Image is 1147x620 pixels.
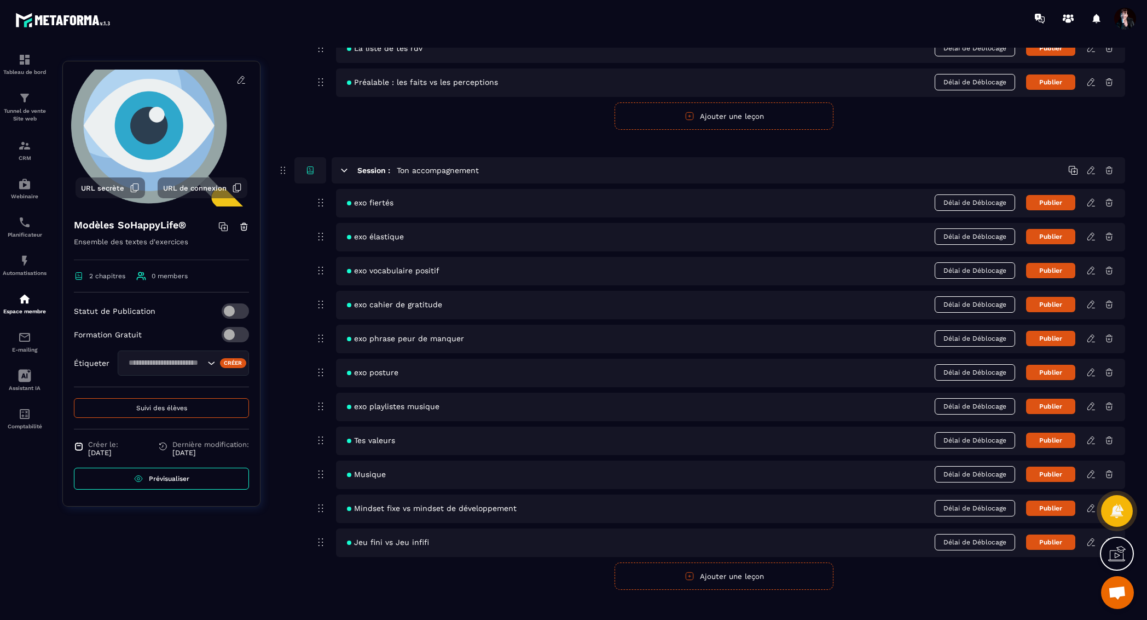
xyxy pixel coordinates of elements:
[1026,501,1075,516] button: Publier
[172,440,249,449] span: Dernière modification:
[18,177,31,191] img: automations
[935,534,1015,550] span: Délai de Déblocage
[76,177,145,198] button: URL secrète
[1026,297,1075,312] button: Publier
[158,177,247,198] button: URL de connexion
[220,358,247,368] div: Créer
[74,330,142,339] p: Formation Gratuit
[935,194,1015,211] span: Délai de Déblocage
[935,330,1015,347] span: Délai de Déblocage
[935,500,1015,516] span: Délai de Déblocage
[1026,535,1075,550] button: Publier
[71,70,252,206] img: background
[118,351,249,376] div: Search for option
[81,184,124,192] span: URL secrète
[152,272,188,280] span: 0 members
[3,246,47,284] a: automationsautomationsAutomatisations
[347,198,393,207] span: exo fiertés
[136,404,187,412] span: Suivi des élèves
[3,284,47,323] a: automationsautomationsEspace membre
[74,307,155,315] p: Statut de Publication
[74,359,109,368] p: Étiqueter
[3,423,47,429] p: Comptabilité
[74,468,249,490] a: Prévisualiser
[615,102,833,130] button: Ajouter une leçon
[935,262,1015,279] span: Délai de Déblocage
[3,169,47,208] a: automationsautomationsWebinaire
[172,449,249,457] p: [DATE]
[347,470,386,479] span: Musique
[3,107,47,123] p: Tunnel de vente Site web
[74,236,249,260] p: Ensemble des textes d'exercices
[347,44,422,53] span: La liste de tes rdv
[88,440,118,449] span: Créer le:
[125,357,205,369] input: Search for option
[935,432,1015,449] span: Délai de Déblocage
[18,216,31,229] img: scheduler
[74,217,186,233] h4: Modèles SoHappyLife®
[1026,263,1075,278] button: Publier
[18,254,31,267] img: automations
[3,399,47,438] a: accountantaccountantComptabilité
[3,69,47,75] p: Tableau de bord
[347,402,439,411] span: exo playlistes musique
[347,232,404,241] span: exo élastique
[1026,74,1075,90] button: Publier
[3,83,47,131] a: formationformationTunnel de vente Site web
[347,334,464,343] span: exo phrase peur de manquer
[3,385,47,391] p: Assistant IA
[1026,229,1075,244] button: Publier
[935,40,1015,56] span: Délai de Déblocage
[15,10,114,30] img: logo
[397,165,479,176] h5: Ton accompagnement
[347,436,395,445] span: Tes valeurs
[347,300,442,309] span: exo cahier de gratitude
[1026,195,1075,210] button: Publier
[18,292,31,306] img: automations
[3,361,47,399] a: Assistant IA
[74,398,249,418] button: Suivi des élèves
[1026,467,1075,482] button: Publier
[347,368,398,377] span: exo posture
[88,449,118,457] p: [DATE]
[935,466,1015,483] span: Délai de Déblocage
[18,407,31,421] img: accountant
[3,208,47,246] a: schedulerschedulerPlanificateur
[1101,576,1134,609] div: Ouvrir le chat
[935,296,1015,313] span: Délai de Déblocage
[1026,41,1075,56] button: Publier
[3,270,47,276] p: Automatisations
[357,166,390,175] h6: Session :
[89,272,125,280] span: 2 chapitres
[1026,331,1075,346] button: Publier
[1026,399,1075,414] button: Publier
[935,364,1015,381] span: Délai de Déblocage
[18,53,31,66] img: formation
[347,538,429,547] span: Jeu fini vs Jeu infifi
[18,139,31,152] img: formation
[163,184,227,192] span: URL de connexion
[347,266,439,275] span: exo vocabulaire positif
[3,193,47,199] p: Webinaire
[3,232,47,238] p: Planificateur
[347,78,498,87] span: Préalable : les faits vs les perceptions
[3,347,47,353] p: E-mailing
[1026,365,1075,380] button: Publier
[3,155,47,161] p: CRM
[18,91,31,105] img: formation
[615,562,833,590] button: Ajouter une leçon
[3,45,47,83] a: formationformationTableau de bord
[935,398,1015,415] span: Délai de Déblocage
[3,131,47,169] a: formationformationCRM
[935,228,1015,245] span: Délai de Déblocage
[935,74,1015,90] span: Délai de Déblocage
[347,504,517,513] span: Mindset fixe vs mindset de développement
[3,323,47,361] a: emailemailE-mailing
[1026,433,1075,448] button: Publier
[18,331,31,344] img: email
[149,475,189,483] span: Prévisualiser
[3,308,47,314] p: Espace membre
